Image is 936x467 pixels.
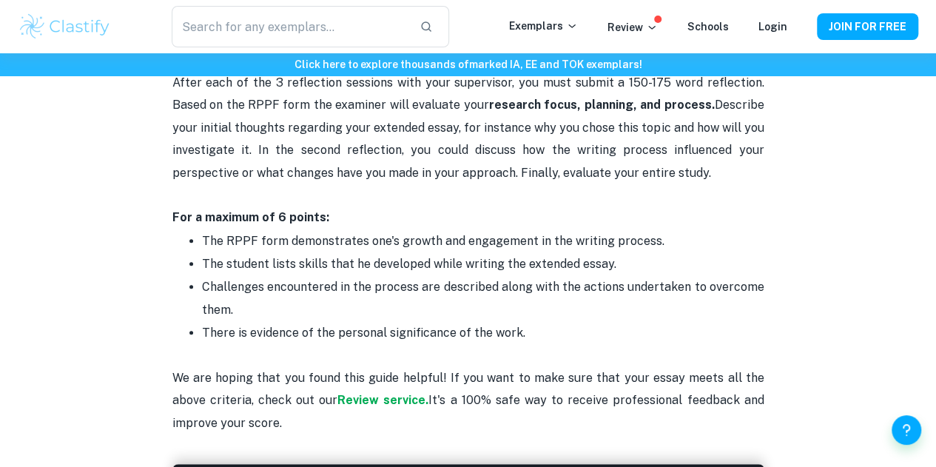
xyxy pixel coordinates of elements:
[607,19,658,36] p: Review
[509,18,578,34] p: Exemplars
[172,210,329,224] strong: For a maximum of 6 points:
[3,56,933,73] h6: Click here to explore thousands of marked IA, EE and TOK exemplars !
[687,21,729,33] a: Schools
[758,21,787,33] a: Login
[202,276,764,321] p: Challenges encountered in the process are described along with the actions undertaken to overcome...
[489,98,715,112] strong: research focus, planning, and process.
[892,415,921,445] button: Help and Feedback
[172,72,764,229] p: After each of the 3 reflection sessions with your supervisor, you must submit a 150-175 word refl...
[202,322,764,344] p: There is evidence of the personal significance of the work.
[817,13,918,40] button: JOIN FOR FREE
[18,12,112,41] img: Clastify logo
[202,253,764,275] p: The student lists skills that he developed while writing the extended essay.
[337,393,428,407] a: Review service.
[172,6,408,47] input: Search for any exemplars...
[172,345,764,435] p: We are hoping that you found this guide helpful! If you want to make sure that your essay meets a...
[202,230,764,252] p: The RPPF form demonstrates one's growth and engagement in the writing process.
